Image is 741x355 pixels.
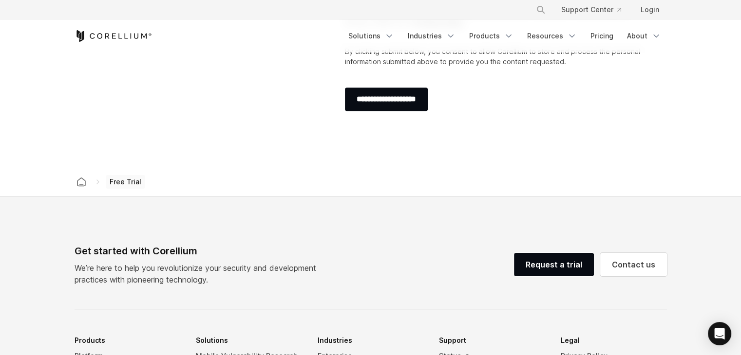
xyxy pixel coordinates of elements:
[106,175,145,189] span: Free Trial
[532,1,550,18] button: Search
[342,27,667,45] div: Navigation Menu
[600,253,667,276] a: Contact us
[402,27,461,45] a: Industries
[633,1,667,18] a: Login
[463,27,519,45] a: Products
[585,27,619,45] a: Pricing
[75,244,324,258] div: Get started with Corellium
[345,46,651,67] p: By clicking submit below, you consent to allow Corellium to store and process the personal inform...
[73,175,90,189] a: Corellium home
[342,27,400,45] a: Solutions
[521,27,583,45] a: Resources
[553,1,629,18] a: Support Center
[75,30,152,42] a: Corellium Home
[514,253,594,276] a: Request a trial
[621,27,667,45] a: About
[75,262,324,285] p: We’re here to help you revolutionize your security and development practices with pioneering tech...
[708,322,731,345] div: Open Intercom Messenger
[524,1,667,18] div: Navigation Menu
